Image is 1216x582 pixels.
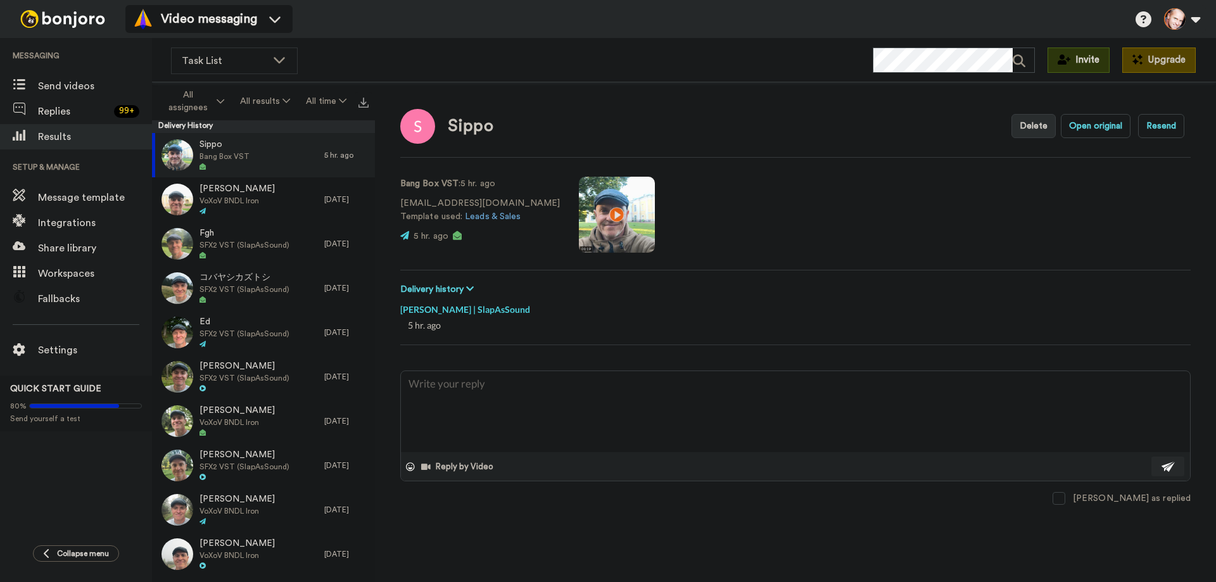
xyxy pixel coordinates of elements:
[152,133,375,177] a: SippoBang Box VST5 hr. ago
[199,360,289,373] span: [PERSON_NAME]
[15,10,110,28] img: bj-logo-header-white.svg
[400,197,560,224] p: [EMAIL_ADDRESS][DOMAIN_NAME] Template used:
[324,283,369,293] div: [DATE]
[199,183,275,196] span: [PERSON_NAME]
[38,104,109,119] span: Replies
[199,329,289,339] span: SFX2 VST (SlapAsSound)
[161,272,193,304] img: bdd749cd-6c46-424c-ab63-6a469ec329f6-thumb.jpg
[161,450,193,481] img: fa1098c5-2524-4ca2-8e3d-b6704a32bb24-thumb.jpg
[114,105,139,118] div: 99 +
[161,10,257,28] span: Video messaging
[10,401,27,411] span: 80%
[161,405,193,437] img: 3c0423a0-c393-4a01-a36c-c23ce2d11a0e-thumb.jpg
[152,222,375,266] a: FghSFX2 VST (SlapAsSound)[DATE]
[1122,47,1196,73] button: Upgrade
[199,316,289,329] span: Ed
[38,129,152,144] span: Results
[199,493,275,506] span: [PERSON_NAME]
[152,532,375,576] a: [PERSON_NAME]VoXoV BNDL Iron[DATE]
[324,416,369,426] div: [DATE]
[38,343,152,358] span: Settings
[199,538,275,550] span: [PERSON_NAME]
[38,190,152,205] span: Message template
[161,317,193,348] img: 354d7dd7-f04b-4e3e-86bd-1fdf73709318-thumb.jpg
[161,228,193,260] img: d700ef07-7ce2-4c98-9efa-b9bbf4a706aa-thumb.jpg
[199,449,289,462] span: [PERSON_NAME]
[133,9,153,29] img: vm-color.svg
[161,361,193,393] img: 1871abd3-8c2f-42fa-9bc8-df4e76bd236e-thumb.jpg
[199,139,250,151] span: Sippo
[408,319,1183,332] div: 5 hr. ago
[400,179,459,188] strong: Bang Box VST
[232,90,298,113] button: All results
[161,184,193,215] img: a8b6f68d-576b-41bb-9cbb-f7c1fade0aef-thumb.jpg
[152,120,375,133] div: Delivery History
[152,177,375,222] a: [PERSON_NAME]VoXoV BNDL Iron[DATE]
[38,266,152,281] span: Workspaces
[152,266,375,310] a: コバヤシカズトシSFX2 VST (SlapAsSound)[DATE]
[152,310,375,355] a: EdSFX2 VST (SlapAsSound)[DATE]
[163,89,214,114] span: All assignees
[199,284,289,294] span: SFX2 VST (SlapAsSound)
[182,53,267,68] span: Task List
[324,150,369,160] div: 5 hr. ago
[400,109,435,144] img: Image of Sippo
[38,215,152,231] span: Integrations
[199,373,289,383] span: SFX2 VST (SlapAsSound)
[152,443,375,488] a: [PERSON_NAME]SFX2 VST (SlapAsSound)[DATE]
[152,399,375,443] a: [PERSON_NAME]VoXoV BNDL Iron[DATE]
[465,212,521,221] a: Leads & Sales
[10,414,142,424] span: Send yourself a test
[400,283,478,297] button: Delivery history
[1138,114,1184,138] button: Resend
[10,384,101,393] span: QUICK START GUIDE
[324,194,369,205] div: [DATE]
[400,297,1191,316] div: [PERSON_NAME] | SlapAsSound
[358,98,369,108] img: export.svg
[38,291,152,307] span: Fallbacks
[199,405,275,417] span: [PERSON_NAME]
[414,232,448,241] span: 5 hr. ago
[161,538,193,570] img: c2d0962a-9cdf-4a6d-a359-130dc2dc0eb6-thumb.jpg
[324,327,369,338] div: [DATE]
[355,92,372,111] button: Export all results that match these filters now.
[161,139,193,171] img: 2a629dc0-e168-4ef0-947e-428d0257f968-thumb.jpg
[298,90,355,113] button: All time
[161,494,193,526] img: 38d79101-382d-4586-b4b4-1845eee56146-thumb.jpg
[448,117,493,136] div: Sippo
[33,545,119,562] button: Collapse menu
[324,505,369,515] div: [DATE]
[199,151,250,161] span: Bang Box VST
[199,417,275,427] span: VoXoV BNDL Iron
[1048,47,1110,73] button: Invite
[1162,462,1175,472] img: send-white.svg
[38,79,152,94] span: Send videos
[199,550,275,560] span: VoXoV BNDL Iron
[324,372,369,382] div: [DATE]
[199,240,289,250] span: SFX2 VST (SlapAsSound)
[57,548,109,559] span: Collapse menu
[199,272,289,284] span: コバヤシカズトシ
[199,462,289,472] span: SFX2 VST (SlapAsSound)
[199,506,275,516] span: VoXoV BNDL Iron
[199,196,275,206] span: VoXoV BNDL Iron
[38,241,152,256] span: Share library
[324,460,369,471] div: [DATE]
[1073,492,1191,505] div: [PERSON_NAME] as replied
[324,549,369,559] div: [DATE]
[1011,114,1056,138] button: Delete
[324,239,369,249] div: [DATE]
[420,457,497,476] button: Reply by Video
[400,177,560,191] p: : 5 hr. ago
[152,488,375,532] a: [PERSON_NAME]VoXoV BNDL Iron[DATE]
[199,227,289,240] span: Fgh
[1061,114,1130,138] button: Open original
[155,84,232,119] button: All assignees
[152,355,375,399] a: [PERSON_NAME]SFX2 VST (SlapAsSound)[DATE]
